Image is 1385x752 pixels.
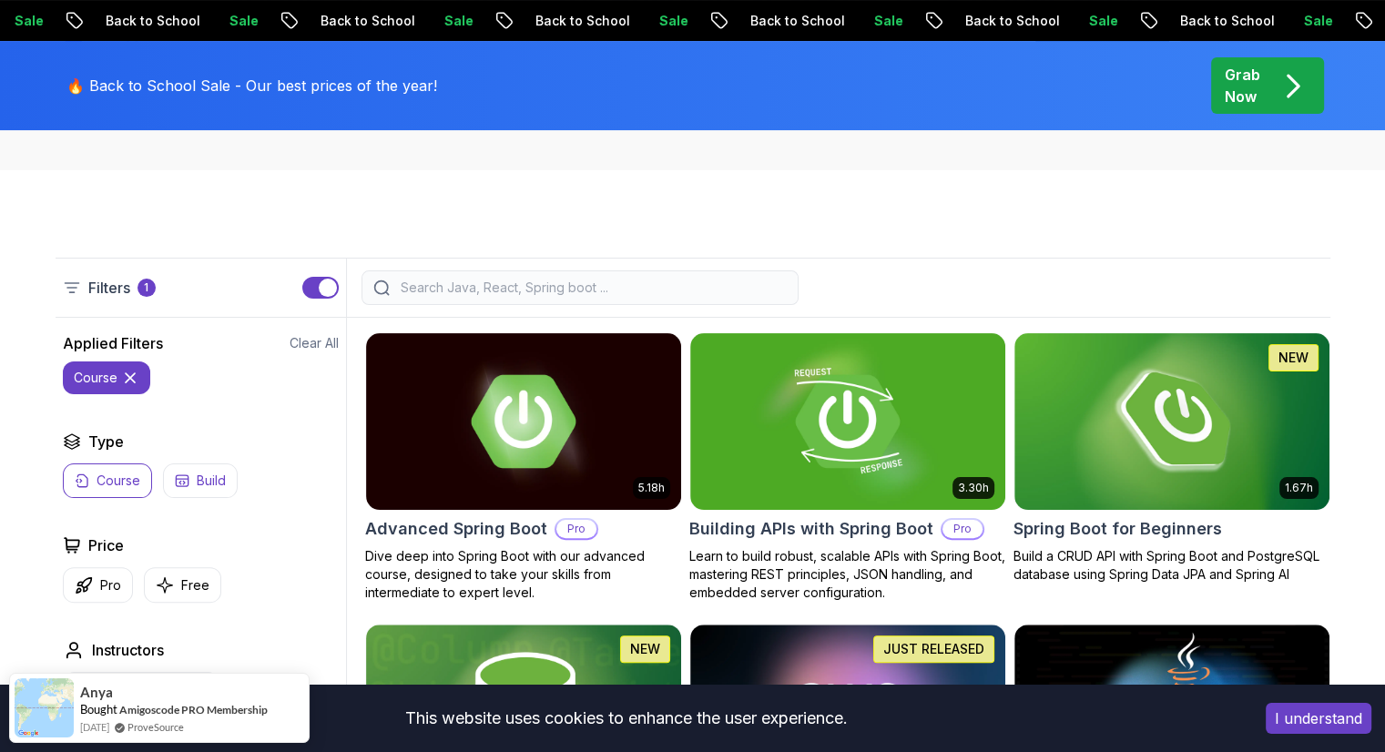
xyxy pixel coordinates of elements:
[391,12,449,30] p: Sale
[80,702,117,716] span: Bought
[66,75,437,97] p: 🔥 Back to School Sale - Our best prices of the year!
[630,640,660,658] p: NEW
[689,547,1006,602] p: Learn to build robust, scalable APIs with Spring Boot, mastering REST principles, JSON handling, ...
[1250,12,1309,30] p: Sale
[883,640,984,658] p: JUST RELEASED
[397,279,787,297] input: Search Java, React, Spring boot ...
[482,12,606,30] p: Back to School
[1013,516,1222,542] h2: Spring Boot for Beginners
[63,672,219,712] button: instructor img[PERSON_NAME]
[638,481,665,495] p: 5.18h
[63,567,133,603] button: Pro
[144,280,148,295] p: 1
[290,334,339,352] button: Clear All
[127,719,184,735] a: ProveSource
[63,332,163,354] h2: Applied Filters
[144,567,221,603] button: Free
[911,12,1035,30] p: Back to School
[74,369,117,387] p: course
[1278,349,1309,367] p: NEW
[88,431,124,452] h2: Type
[958,481,989,495] p: 3.30h
[366,333,681,510] img: Advanced Spring Boot card
[92,639,164,661] h2: Instructors
[1126,12,1250,30] p: Back to School
[63,361,150,394] button: course
[14,698,1238,738] div: This website uses cookies to enhance the user experience.
[181,576,209,594] p: Free
[80,685,113,700] span: Anya
[365,516,547,542] h2: Advanced Spring Boot
[697,12,820,30] p: Back to School
[176,12,234,30] p: Sale
[820,12,879,30] p: Sale
[197,472,226,490] p: Build
[606,12,664,30] p: Sale
[1285,481,1313,495] p: 1.67h
[88,277,130,299] p: Filters
[689,516,933,542] h2: Building APIs with Spring Boot
[100,576,121,594] p: Pro
[119,703,268,716] a: Amigoscode PRO Membership
[1266,703,1371,734] button: Accept cookies
[365,332,682,602] a: Advanced Spring Boot card5.18hAdvanced Spring BootProDive deep into Spring Boot with our advanced...
[267,12,391,30] p: Back to School
[942,520,983,538] p: Pro
[15,678,74,737] img: provesource social proof notification image
[556,520,596,538] p: Pro
[97,472,140,490] p: Course
[1035,12,1094,30] p: Sale
[52,12,176,30] p: Back to School
[1014,333,1329,510] img: Spring Boot for Beginners card
[365,547,682,602] p: Dive deep into Spring Boot with our advanced course, designed to take your skills from intermedia...
[1225,64,1260,107] p: Grab Now
[1013,332,1330,584] a: Spring Boot for Beginners card1.67hNEWSpring Boot for BeginnersBuild a CRUD API with Spring Boot ...
[88,534,124,556] h2: Price
[80,719,109,735] span: [DATE]
[689,332,1006,602] a: Building APIs with Spring Boot card3.30hBuilding APIs with Spring BootProLearn to build robust, s...
[163,463,238,498] button: Build
[63,463,152,498] button: Course
[690,333,1005,510] img: Building APIs with Spring Boot card
[1013,547,1330,584] p: Build a CRUD API with Spring Boot and PostgreSQL database using Spring Data JPA and Spring AI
